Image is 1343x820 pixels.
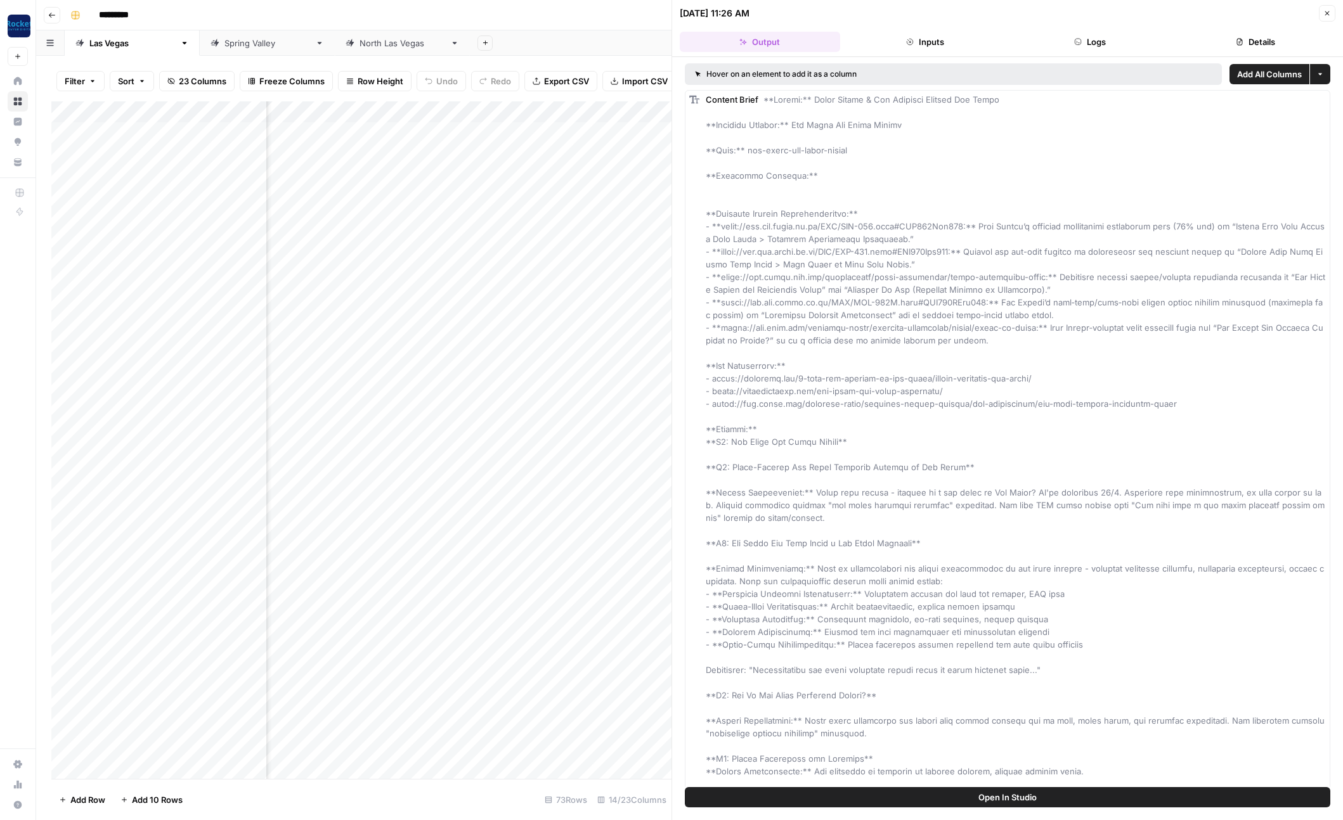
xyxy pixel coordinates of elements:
a: Opportunities [8,132,28,152]
button: Inputs [845,32,1006,52]
span: Add All Columns [1237,68,1302,80]
button: Undo [417,71,466,91]
a: [GEOGRAPHIC_DATA] [65,30,200,56]
button: Filter [56,71,105,91]
button: Help + Support [8,795,28,815]
a: Your Data [8,152,28,172]
span: Open In Studio [978,791,1037,804]
button: Row Height [338,71,412,91]
button: Redo [471,71,519,91]
button: 23 Columns [159,71,235,91]
span: Import CSV [622,75,668,87]
div: 14/23 Columns [592,790,671,810]
div: [GEOGRAPHIC_DATA] [89,37,175,49]
button: Output [680,32,840,52]
span: Add Row [70,793,105,806]
button: Sort [110,71,154,91]
span: Sort [118,75,134,87]
button: Logs [1010,32,1171,52]
span: Redo [491,75,511,87]
div: [GEOGRAPHIC_DATA] [224,37,310,49]
button: Workspace: Rocket Pilots [8,10,28,42]
div: [DATE] 11:26 AM [680,7,749,20]
button: Export CSV [524,71,597,91]
button: Open In Studio [685,787,1330,807]
a: [GEOGRAPHIC_DATA] [200,30,335,56]
img: Rocket Pilots Logo [8,15,30,37]
div: Hover on an element to add it as a column [695,68,1034,80]
div: [GEOGRAPHIC_DATA] [360,37,445,49]
a: Settings [8,754,28,774]
button: Add All Columns [1229,64,1309,84]
span: Row Height [358,75,403,87]
span: Freeze Columns [259,75,325,87]
button: Import CSV [602,71,676,91]
div: 73 Rows [540,790,592,810]
button: Add Row [51,790,113,810]
button: Details [1176,32,1336,52]
span: Export CSV [544,75,589,87]
button: Freeze Columns [240,71,333,91]
span: 23 Columns [179,75,226,87]
span: Content Brief [706,94,758,105]
a: Browse [8,91,28,112]
a: Usage [8,774,28,795]
span: Undo [436,75,458,87]
button: Add 10 Rows [113,790,190,810]
a: Home [8,71,28,91]
span: Add 10 Rows [132,793,183,806]
a: Insights [8,112,28,132]
a: [GEOGRAPHIC_DATA] [335,30,470,56]
span: Filter [65,75,85,87]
